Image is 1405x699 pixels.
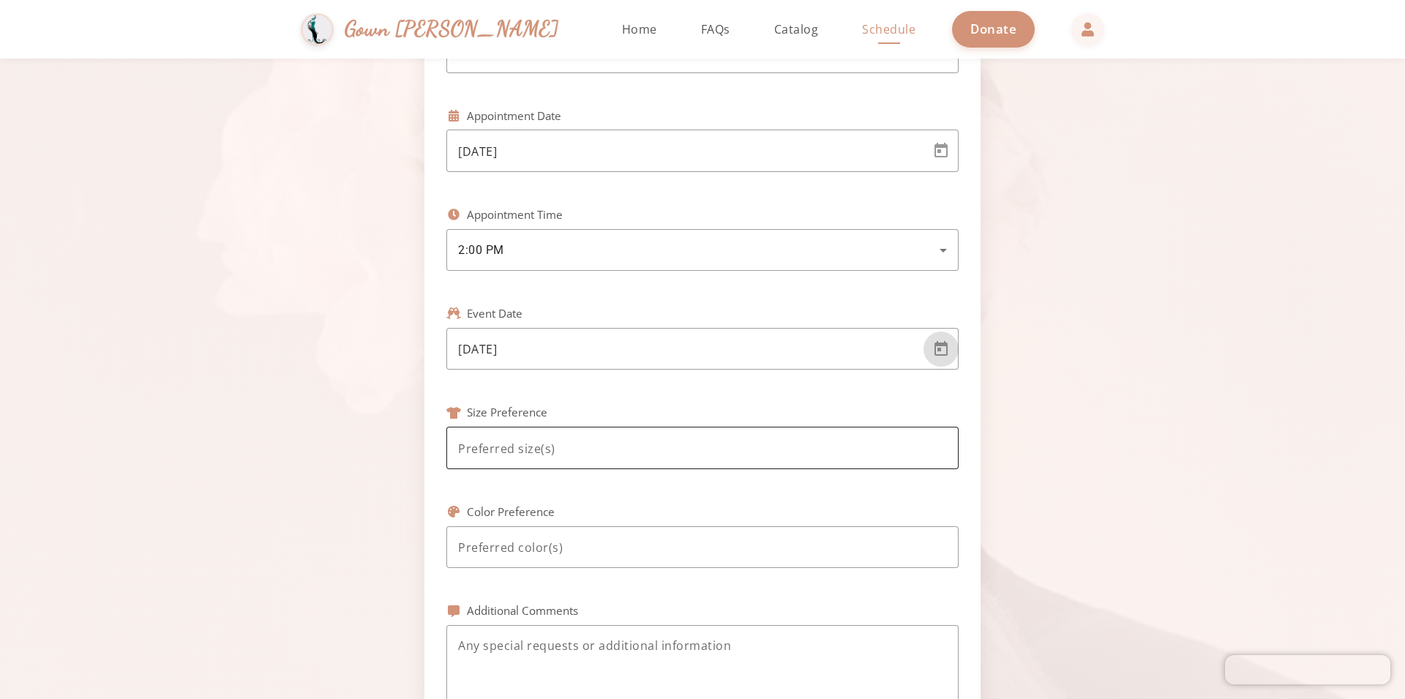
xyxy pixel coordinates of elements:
[458,440,947,457] input: Preferred size(s)
[467,404,547,421] label: Size Preference
[862,21,915,37] span: Schedule
[301,13,334,46] img: Gown Gmach Logo
[458,539,947,556] input: Preferred color(s)
[467,206,563,223] label: Appointment Time
[345,13,559,45] span: Gown [PERSON_NAME]
[467,602,578,619] label: Additional Comments
[467,305,522,322] label: Event Date
[622,21,657,37] span: Home
[970,20,1016,37] span: Donate
[458,143,921,160] input: Select a date
[923,332,959,367] button: Open calendar
[467,504,555,520] label: Color Preference
[458,243,504,257] span: 2:00 PM
[774,21,819,37] span: Catalog
[952,11,1035,47] a: Donate
[458,340,921,358] input: Date of your event
[701,21,730,37] span: FAQs
[1225,655,1390,684] iframe: Chatra live chat
[301,10,574,50] a: Gown [PERSON_NAME]
[923,133,959,168] button: Open calendar
[467,108,561,124] label: Appointment Date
